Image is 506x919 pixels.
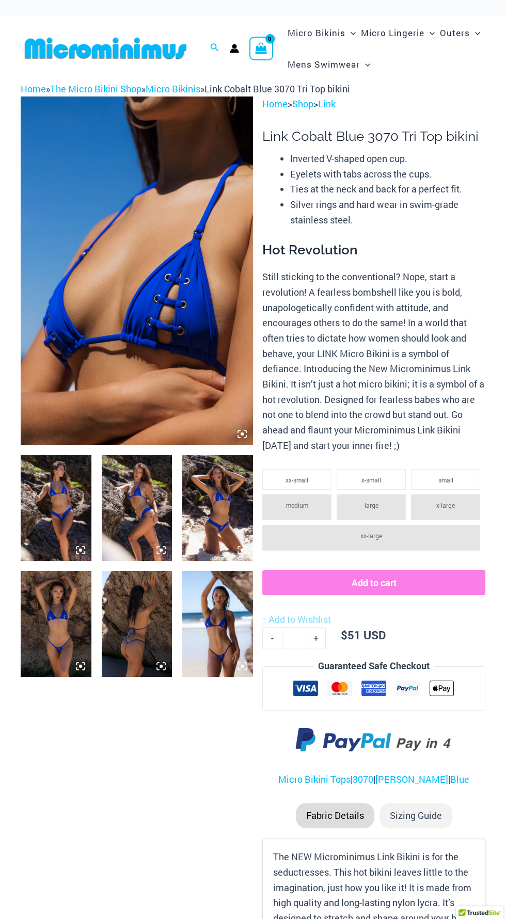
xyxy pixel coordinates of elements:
[102,455,172,561] img: Link Cobalt Blue 3070 Top 4955 Bottom
[285,49,373,80] a: Mens SwimwearMenu ToggleMenu Toggle
[21,83,350,95] span: » » »
[278,773,351,785] a: Micro Bikini Tops
[375,773,448,785] a: [PERSON_NAME]
[337,469,406,490] li: x-small
[361,20,424,46] span: Micro Lingerie
[318,98,336,110] a: Link
[21,83,46,95] a: Home
[182,455,253,561] img: Link Cobalt Blue 3070 Top 4955 Bottom
[262,469,331,490] li: xx-small
[314,658,434,674] legend: Guaranteed Safe Checkout
[286,501,308,509] span: medium
[21,455,91,561] img: Link Cobalt Blue 3070 Top 4955 Bottom
[182,571,253,677] img: Link Cobalt Blue 3070 Top 4855 Bottom
[262,128,485,144] h1: Link Cobalt Blue 3070 Tri Top bikini
[204,83,350,95] span: Link Cobalt Blue 3070 Tri Top bikini
[210,42,219,55] a: Search icon link
[262,494,331,520] li: medium
[262,269,485,453] p: Still sticking to the conventional? Nope, start a revolution! A fearless bombshell like you is bo...
[268,613,331,625] span: Add to Wishlist
[341,627,347,642] span: $
[360,51,370,77] span: Menu Toggle
[438,476,453,484] span: small
[337,494,406,520] li: large
[146,83,200,95] a: Micro Bikinis
[290,182,485,197] li: Ties at the neck and back for a perfect fit.
[290,167,485,182] li: Eyelets with tabs across the cups.
[262,612,331,627] a: Add to Wishlist
[358,17,437,49] a: Micro LingerieMenu ToggleMenu Toggle
[262,525,480,551] li: xx-large
[290,151,485,167] li: Inverted V-shaped open cup.
[411,469,480,490] li: small
[424,20,435,46] span: Menu Toggle
[436,501,455,509] span: x-large
[262,772,485,787] p: | | |
[361,476,381,484] span: x-small
[450,773,469,785] a: Blue
[437,17,483,49] a: OutersMenu ToggleMenu Toggle
[283,15,485,82] nav: Site Navigation
[345,20,356,46] span: Menu Toggle
[365,501,378,509] span: large
[353,773,373,785] a: 3070
[288,20,345,46] span: Micro Bikinis
[21,37,191,60] img: MM SHOP LOGO FLAT
[440,20,470,46] span: Outers
[306,627,326,649] a: +
[262,98,288,110] a: Home
[288,51,360,77] span: Mens Swimwear
[262,241,485,259] h3: Hot Revolution
[379,803,452,829] li: Sizing Guide
[290,197,485,228] li: Silver rings and hard wear in swim-grade stainless steel.
[360,531,382,540] span: xx-large
[286,476,308,484] span: xx-small
[262,96,485,112] p: > >
[50,83,141,95] a: The Micro Bikini Shop
[249,37,273,60] a: View Shopping Cart, empty
[102,571,172,677] img: Link Cobalt Blue 3070 Top 4855 Bottom
[262,627,282,649] a: -
[411,494,480,520] li: x-large
[341,627,386,642] bdi: 51 USD
[262,570,485,595] button: Add to cart
[21,571,91,677] img: Link Cobalt Blue 3070 Top 4855 Bottom
[21,96,253,445] img: Link Cobalt Blue 3070 Top
[470,20,480,46] span: Menu Toggle
[292,98,313,110] a: Shop
[282,627,306,649] input: Product quantity
[230,44,239,53] a: Account icon link
[296,803,374,829] li: Fabric Details
[285,17,358,49] a: Micro BikinisMenu ToggleMenu Toggle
